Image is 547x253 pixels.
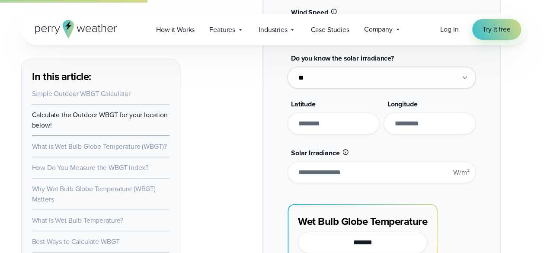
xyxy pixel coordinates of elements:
[32,70,170,83] h3: In this article:
[32,141,167,151] a: What is Wet Bulb Globe Temperature (WBGT)?
[32,215,124,225] a: What is Wet Bulb Temperature?
[32,110,168,130] a: Calculate the Outdoor WBGT for your location below!
[472,19,521,40] a: Try it free
[387,99,417,109] span: Longitude
[440,24,458,34] span: Log in
[209,25,235,35] span: Features
[440,24,458,35] a: Log in
[364,24,393,35] span: Company
[303,21,356,38] a: Case Studies
[291,99,316,109] span: Latitude
[32,163,148,173] a: How Do You Measure the WBGT Index?
[32,237,120,247] a: Best Ways to Calculate WBGT
[291,148,340,158] span: Solar Irradiance
[483,24,510,35] span: Try it free
[259,25,287,35] span: Industries
[156,25,195,35] span: How it Works
[291,7,328,17] span: Wind Speed
[310,25,349,35] span: Case Studies
[291,53,394,63] span: Do you know the solar irradiance?
[32,89,131,99] a: Simple Outdoor WBGT Calculator
[32,184,156,204] a: Why Wet Bulb Globe Temperature (WBGT) Matters
[149,21,202,38] a: How it Works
